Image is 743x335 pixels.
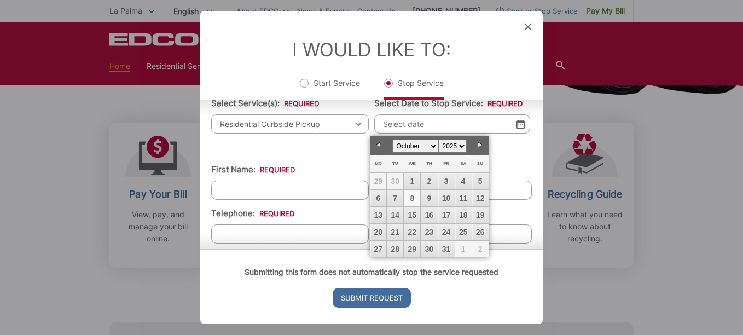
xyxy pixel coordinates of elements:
[443,161,449,166] span: Friday
[370,190,387,206] a: 6
[404,241,420,257] a: 29
[211,165,295,175] label: First Name:
[472,173,489,189] a: 5
[438,140,467,153] select: Select year
[409,161,416,166] span: Wednesday
[370,207,387,223] a: 13
[455,173,472,189] a: 4
[387,190,403,206] a: 7
[421,224,437,240] a: 23
[392,140,438,153] select: Select month
[211,209,294,218] label: Telephone:
[245,267,498,276] strong: Submitting this form does not automatically stop the service requested
[370,137,387,153] a: Prev
[387,241,403,257] a: 28
[333,288,411,308] input: Submit Request
[384,78,444,100] label: Stop Service
[404,224,420,240] a: 22
[460,161,466,166] span: Saturday
[438,190,455,206] a: 10
[472,190,489,206] a: 12
[438,207,455,223] a: 17
[404,190,420,206] a: 8
[421,173,437,189] a: 2
[477,161,483,166] span: Sunday
[421,190,437,206] a: 9
[516,119,525,129] img: Select date
[387,207,403,223] a: 14
[387,173,403,189] span: 30
[438,241,455,257] a: 31
[300,78,360,100] label: Start Service
[387,224,403,240] a: 21
[370,224,387,240] a: 20
[292,38,451,61] label: I Would Like To:
[370,173,387,189] span: 29
[438,224,455,240] a: 24
[404,173,420,189] a: 1
[421,207,437,223] a: 16
[404,207,420,223] a: 15
[455,224,472,240] a: 25
[455,241,472,257] span: 1
[472,207,489,223] a: 19
[375,161,382,166] span: Monday
[455,190,472,206] a: 11
[438,173,455,189] a: 3
[472,241,489,257] span: 2
[472,224,489,240] a: 26
[211,114,369,134] span: Residential Curbside Pickup
[426,161,432,166] span: Thursday
[370,241,387,257] a: 27
[392,161,398,166] span: Tuesday
[455,207,472,223] a: 18
[421,241,437,257] a: 30
[472,137,489,153] a: Next
[374,114,530,134] input: Select date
